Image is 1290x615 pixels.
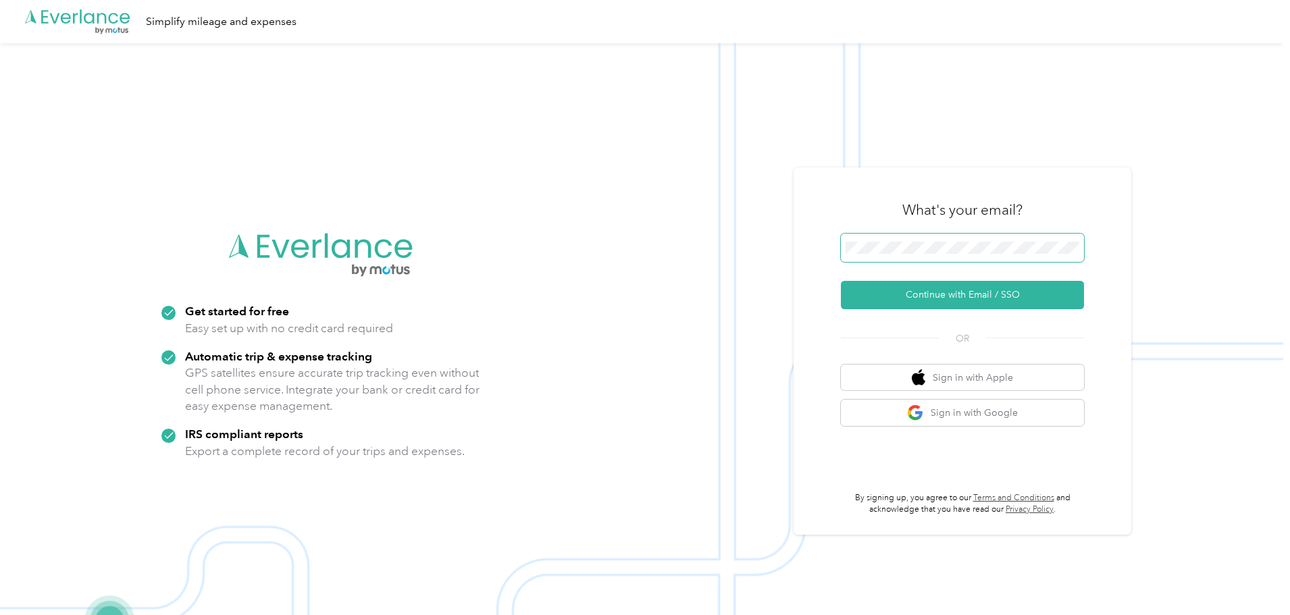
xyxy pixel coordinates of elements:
[841,281,1084,309] button: Continue with Email / SSO
[185,427,303,441] strong: IRS compliant reports
[841,492,1084,516] p: By signing up, you agree to our and acknowledge that you have read our .
[185,320,393,337] p: Easy set up with no credit card required
[912,369,925,386] img: apple logo
[185,304,289,318] strong: Get started for free
[185,349,372,363] strong: Automatic trip & expense tracking
[1006,504,1054,514] a: Privacy Policy
[185,365,480,415] p: GPS satellites ensure accurate trip tracking even without cell phone service. Integrate your bank...
[841,365,1084,391] button: apple logoSign in with Apple
[939,331,986,346] span: OR
[146,14,296,30] div: Simplify mileage and expenses
[902,200,1023,219] h3: What's your email?
[973,493,1054,503] a: Terms and Conditions
[907,404,924,421] img: google logo
[185,443,465,460] p: Export a complete record of your trips and expenses.
[841,400,1084,426] button: google logoSign in with Google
